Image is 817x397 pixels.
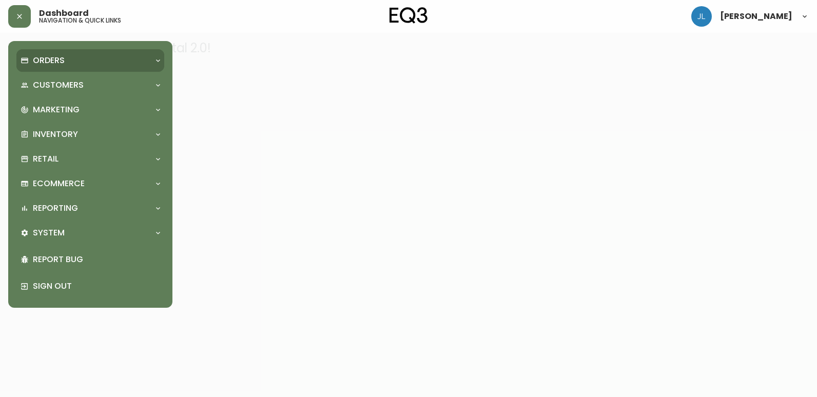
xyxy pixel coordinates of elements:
div: Inventory [16,123,164,146]
div: Reporting [16,197,164,220]
div: Orders [16,49,164,72]
div: Ecommerce [16,172,164,195]
div: Marketing [16,98,164,121]
p: System [33,227,65,239]
div: Sign Out [16,273,164,300]
p: Customers [33,80,84,91]
p: Sign Out [33,281,160,292]
div: Report Bug [16,246,164,273]
p: Reporting [33,203,78,214]
p: Inventory [33,129,78,140]
h5: navigation & quick links [39,17,121,24]
span: Dashboard [39,9,89,17]
span: [PERSON_NAME] [720,12,792,21]
div: Retail [16,148,164,170]
div: Customers [16,74,164,96]
div: System [16,222,164,244]
p: Marketing [33,104,80,115]
p: Retail [33,153,59,165]
img: 1c9c23e2a847dab86f8017579b61559c [691,6,712,27]
p: Orders [33,55,65,66]
p: Ecommerce [33,178,85,189]
p: Report Bug [33,254,160,265]
img: logo [390,7,427,24]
